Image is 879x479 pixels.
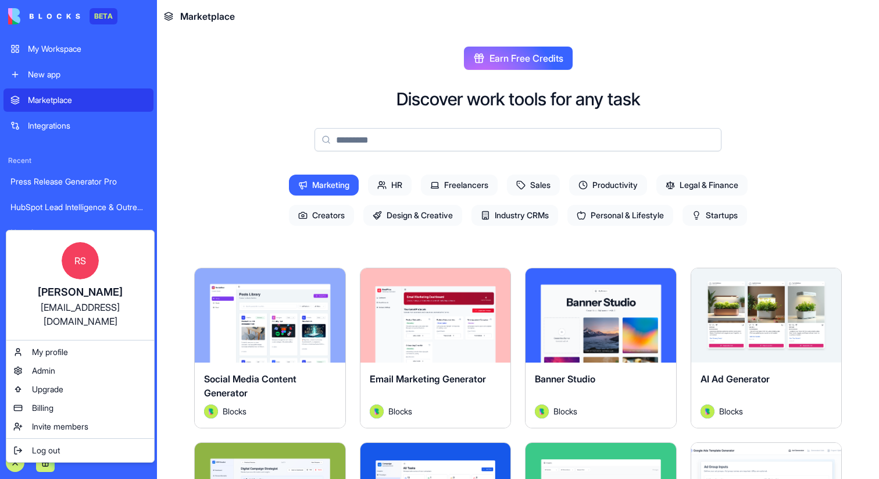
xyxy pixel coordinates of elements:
span: Upgrade [32,384,63,395]
div: New App [10,227,146,239]
a: Upgrade [9,380,152,399]
span: My profile [32,346,68,358]
span: RS [62,242,99,279]
a: RS[PERSON_NAME][EMAIL_ADDRESS][DOMAIN_NAME] [9,233,152,338]
span: Admin [32,365,55,377]
div: [PERSON_NAME] [18,284,142,300]
a: My profile [9,343,152,361]
div: HubSpot Lead Intelligence & Outreach Engine [10,201,146,213]
a: Invite members [9,417,152,436]
span: Invite members [32,421,88,432]
div: [EMAIL_ADDRESS][DOMAIN_NAME] [18,300,142,328]
a: Billing [9,399,152,417]
a: Admin [9,361,152,380]
div: Press Release Generator Pro [10,176,146,187]
span: Log out [32,445,60,456]
span: Recent [3,156,153,165]
span: Billing [32,402,53,414]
